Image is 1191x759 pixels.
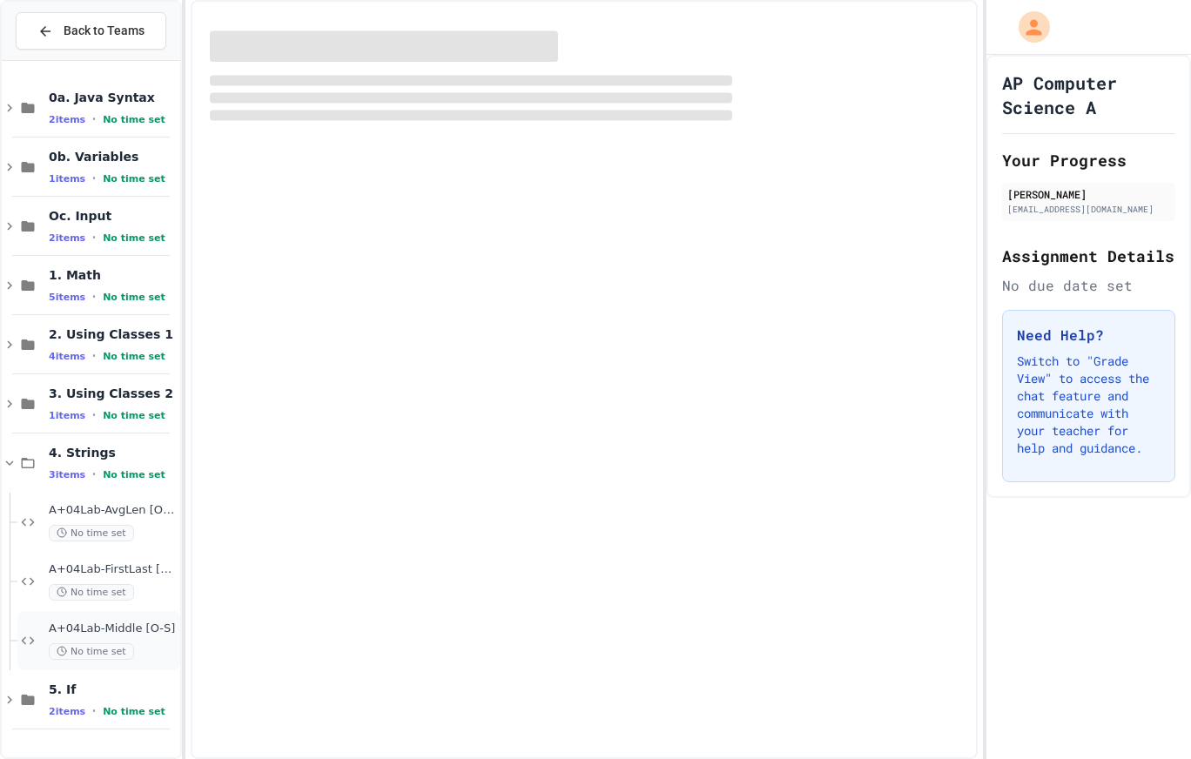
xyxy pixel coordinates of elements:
span: 2. Using Classes 1 [49,326,177,342]
span: 1. Math [49,267,177,283]
div: [PERSON_NAME] [1007,186,1170,202]
span: No time set [103,173,165,185]
span: 5. If [49,682,177,697]
h2: Your Progress [1002,148,1175,172]
span: 4 items [49,351,85,362]
span: • [92,171,96,185]
span: Oc. Input [49,208,177,224]
span: • [92,467,96,481]
span: 4. Strings [49,445,177,460]
button: Back to Teams [16,12,166,50]
span: • [92,704,96,718]
span: • [92,408,96,422]
span: No time set [49,584,134,601]
span: No time set [103,469,165,480]
span: Back to Teams [64,22,145,40]
span: No time set [103,351,165,362]
span: No time set [103,706,165,717]
span: No time set [49,525,134,541]
span: No time set [103,410,165,421]
span: 3. Using Classes 2 [49,386,177,401]
div: No due date set [1002,275,1175,296]
span: 2 items [49,114,85,125]
span: No time set [49,643,134,660]
span: 2 items [49,232,85,244]
span: 0a. Java Syntax [49,90,177,105]
span: A+04Lab-Middle [O-S] [49,621,177,636]
h3: Need Help? [1017,325,1161,346]
span: 5 items [49,292,85,303]
p: Switch to "Grade View" to access the chat feature and communicate with your teacher for help and ... [1017,353,1161,457]
span: 2 items [49,706,85,717]
div: [EMAIL_ADDRESS][DOMAIN_NAME] [1007,203,1170,216]
h2: Assignment Details [1002,244,1175,268]
div: My Account [1000,7,1054,47]
span: No time set [103,114,165,125]
h1: AP Computer Science A [1002,71,1175,119]
span: No time set [103,232,165,244]
span: 0b. Variables [49,149,177,165]
span: No time set [103,292,165,303]
span: • [92,231,96,245]
span: • [92,349,96,363]
span: A+04Lab-AvgLen [O-S] [49,503,177,518]
span: • [92,290,96,304]
span: A+04Lab-FirstLast [O-S] [49,562,177,577]
span: 1 items [49,173,85,185]
span: • [92,112,96,126]
span: 1 items [49,410,85,421]
span: 3 items [49,469,85,480]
